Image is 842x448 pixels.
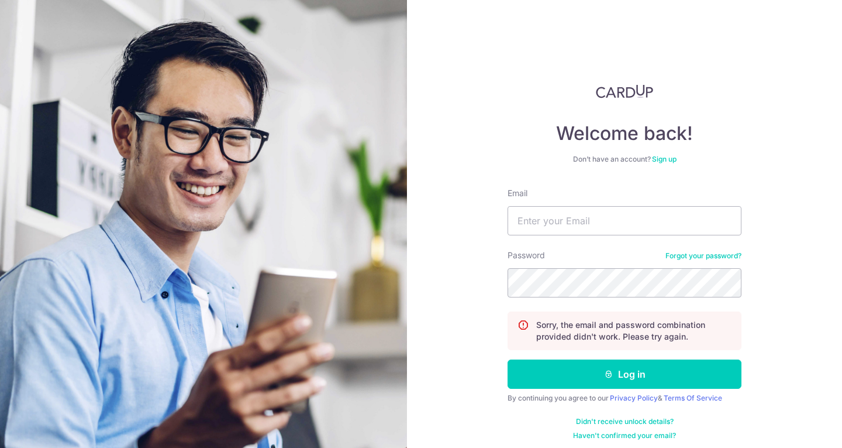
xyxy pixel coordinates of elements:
[610,394,658,402] a: Privacy Policy
[576,417,674,426] a: Didn't receive unlock details?
[508,155,741,164] div: Don’t have an account?
[536,319,731,343] p: Sorry, the email and password combination provided didn't work. Please try again.
[596,84,653,98] img: CardUp Logo
[508,360,741,389] button: Log in
[664,394,722,402] a: Terms Of Service
[573,431,676,440] a: Haven't confirmed your email?
[508,187,527,199] label: Email
[665,251,741,261] a: Forgot your password?
[508,249,545,261] label: Password
[508,122,741,145] h4: Welcome back!
[652,155,677,163] a: Sign up
[508,394,741,403] div: By continuing you agree to our &
[508,206,741,235] input: Enter your Email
